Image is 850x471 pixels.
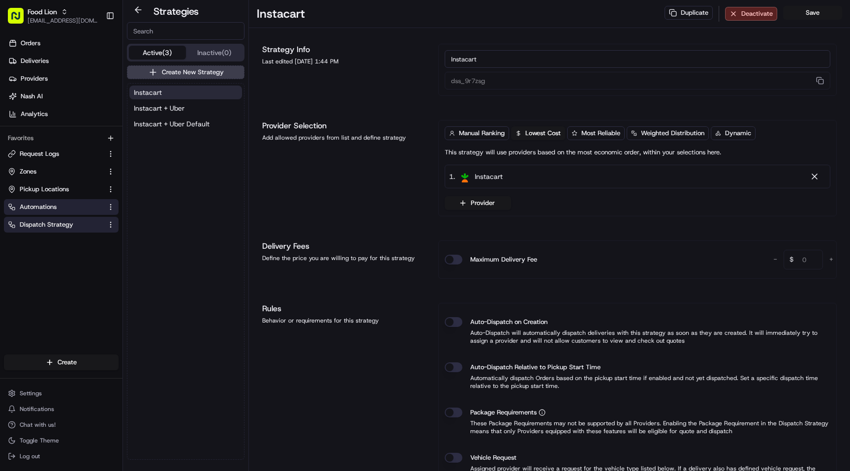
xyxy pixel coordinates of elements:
div: Define the price you are willing to pay for this strategy [262,254,426,262]
button: Food Lion[EMAIL_ADDRESS][DOMAIN_NAME] [4,4,102,28]
a: Pickup Locations [8,185,103,194]
a: Analytics [4,106,122,122]
span: Knowledge Base [20,143,75,152]
h1: Instacart [257,6,305,22]
span: Dynamic [725,129,751,138]
span: Manual Ranking [459,129,505,138]
span: Nash AI [21,92,43,101]
button: Weighted Distribution [627,126,709,140]
label: Vehicle Request [470,453,516,463]
button: Create [4,354,119,370]
span: Orders [21,39,40,48]
button: Instacart [129,86,242,99]
span: Pickup Locations [20,185,69,194]
button: Save [783,6,842,20]
button: Dispatch Strategy [4,217,119,233]
a: Nash AI [4,88,122,104]
button: Pickup Locations [4,181,119,197]
span: Most Reliable [581,129,620,138]
h1: Rules [262,303,426,315]
span: Create [58,358,77,367]
label: Maximum Delivery Fee [470,255,537,265]
div: Start new chat [33,94,161,104]
button: Toggle Theme [4,434,119,447]
span: Log out [20,452,40,460]
h1: Delivery Fees [262,240,426,252]
a: 💻API Documentation [79,139,162,156]
h2: Strategies [153,4,199,18]
input: Search [127,22,244,40]
p: Auto-Dispatch will automatically dispatch deliveries with this strategy as soon as they are creat... [445,329,830,345]
span: Zones [20,167,36,176]
label: Auto-Dispatch on Creation [470,317,547,327]
span: Toggle Theme [20,437,59,444]
button: Create New Strategy [127,65,244,79]
span: $ [786,251,797,271]
span: Package Requirements [470,408,537,417]
a: Providers [4,71,122,87]
h1: Provider Selection [262,120,426,132]
button: Chat with us! [4,418,119,432]
img: profile_instacart_ahold_partner.png [459,171,471,182]
button: Active (3) [129,46,186,59]
button: Provider [445,196,511,210]
span: Request Logs [20,149,59,158]
div: 📗 [10,144,18,151]
p: Automatically dispatch Orders based on the pickup start time if enabled and not yet dispatched. S... [445,374,830,390]
button: Duplicate [665,6,713,20]
button: Inactive (0) [186,46,243,59]
div: 1 . [449,171,503,182]
a: Request Logs [8,149,103,158]
div: 💻 [83,144,91,151]
button: Manual Ranking [445,126,509,140]
button: Start new chat [167,97,179,109]
span: API Documentation [93,143,158,152]
button: Food Lion [28,7,57,17]
span: Dispatch Strategy [20,220,73,229]
label: Auto-Dispatch Relative to Pickup Start Time [470,362,601,372]
button: Lowest Cost [511,126,565,140]
h1: Strategy Info [262,44,426,56]
div: Favorites [4,130,119,146]
button: [EMAIL_ADDRESS][DOMAIN_NAME] [28,17,98,25]
img: Nash [10,10,30,29]
span: Deliveries [21,57,49,65]
button: Dynamic [711,126,756,140]
span: Instacart + Uber [134,103,184,113]
a: Deliveries [4,53,122,69]
div: We're available if you need us! [33,104,124,112]
span: Instacart + Uber Default [134,119,210,129]
input: Clear [26,63,162,74]
button: Automations [4,199,119,215]
p: Welcome 👋 [10,39,179,55]
button: Zones [4,164,119,179]
button: Deactivate [725,7,777,21]
button: Settings [4,386,119,400]
span: Providers [21,74,48,83]
span: Instacart [475,172,503,181]
span: Automations [20,203,57,211]
button: Request Logs [4,146,119,162]
a: Powered byPylon [69,166,119,174]
div: Add allowed providers from list and define strategy [262,134,426,142]
span: Analytics [21,110,48,118]
span: Pylon [98,167,119,174]
div: Behavior or requirements for this strategy [262,317,426,324]
button: Log out [4,449,119,463]
img: 1736555255976-a54dd68f-1ca7-489b-9aae-adbdc363a1c4 [10,94,28,112]
a: Dispatch Strategy [8,220,103,229]
span: Settings [20,389,42,397]
button: Most Reliable [567,126,625,140]
button: Instacart + Uber [129,101,242,115]
div: Last edited [DATE] 1:44 PM [262,58,426,65]
span: Notifications [20,405,54,413]
a: 📗Knowledge Base [6,139,79,156]
button: Instacart + Uber Default [129,117,242,131]
p: This strategy will use providers based on the most economic order, within your selections here. [445,148,721,157]
span: Lowest Cost [525,129,561,138]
